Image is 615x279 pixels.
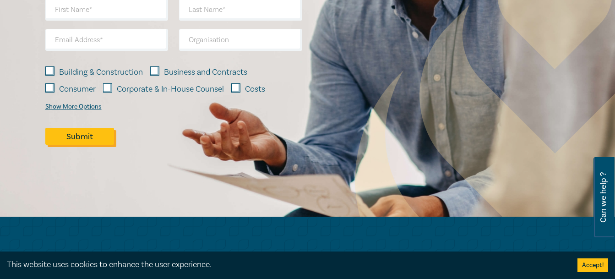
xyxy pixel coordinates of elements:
[599,163,608,232] span: Can we help ?
[164,66,247,78] label: Business and Contracts
[45,103,102,110] div: Show More Options
[59,66,143,78] label: Building & Construction
[59,83,96,95] label: Consumer
[577,258,608,272] button: Accept cookies
[117,83,224,95] label: Corporate & In-House Counsel
[7,259,564,271] div: This website uses cookies to enhance the user experience.
[45,29,169,51] input: Email Address*
[245,83,265,95] label: Costs
[179,29,302,51] input: Organisation
[45,128,114,145] button: Submit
